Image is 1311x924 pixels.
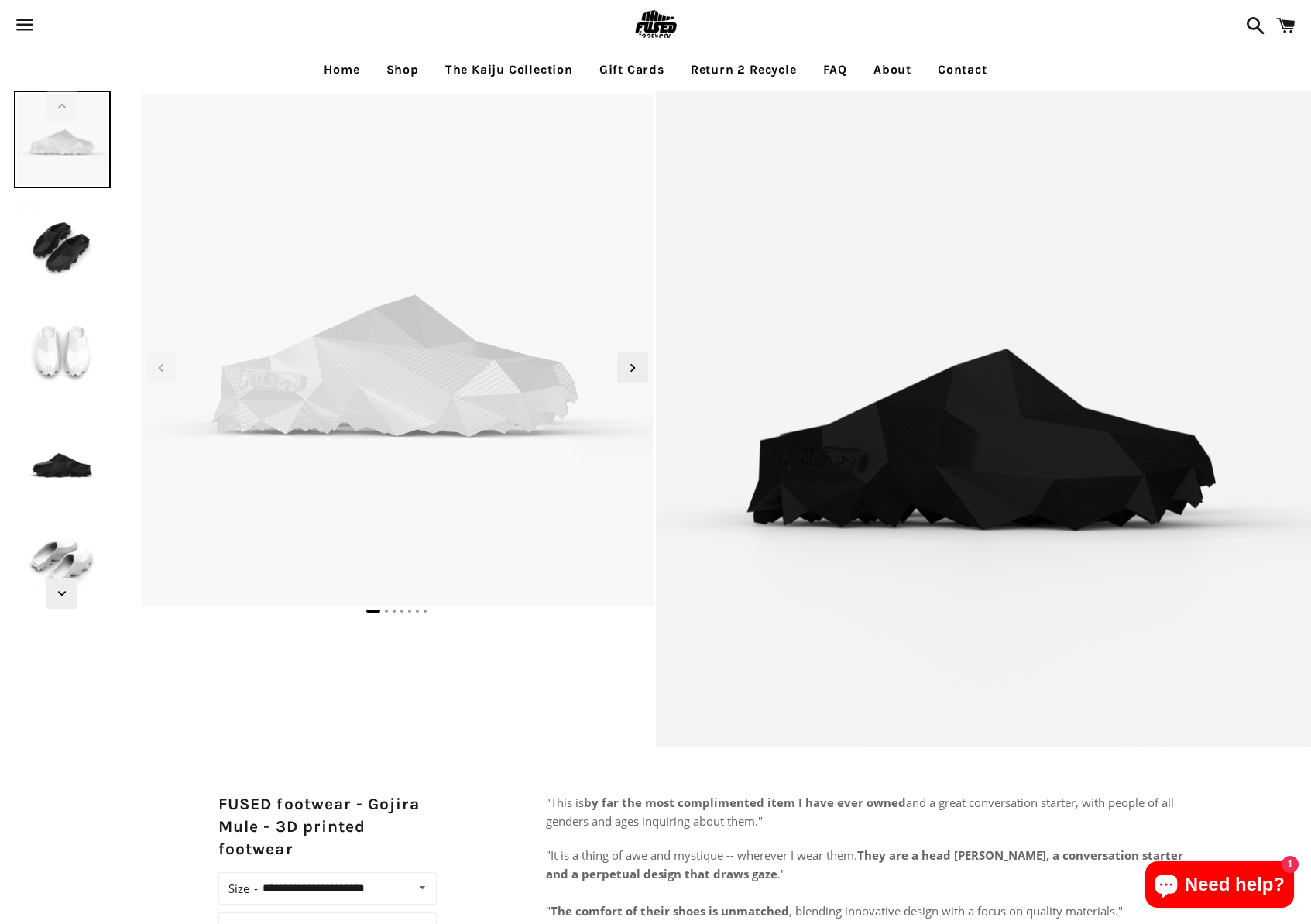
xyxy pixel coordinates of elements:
[228,878,258,899] label: Size
[862,50,923,89] a: About
[385,610,388,613] span: Go to slide 2
[617,352,648,383] div: Next slide
[434,50,585,89] a: The Kaiju Collection
[546,847,1183,881] b: They are a head [PERSON_NAME], a conversation starter and a perpetual design that draws gaze
[14,196,112,294] img: [3D printed Shoes] - lightweight custom 3dprinted shoes sneakers sandals fused footwear
[408,610,411,613] span: Go to slide 5
[146,352,177,383] div: Previous slide
[546,795,1174,829] span: and a great conversation starter, with people of all genders and ages inquiring about them."
[777,866,785,881] span: ."
[812,50,859,89] a: FAQ
[218,793,437,861] h2: FUSED footwear - Gojira Mule - 3D printed footwear
[312,50,371,89] a: Home
[584,795,906,810] b: by far the most complimented item I have ever owned
[375,50,431,89] a: Shop
[424,610,427,613] span: Go to slide 7
[14,511,112,609] img: [3D printed Shoes] - lightweight custom 3dprinted shoes sneakers sandals fused footwear
[588,50,676,89] a: Gift Cards
[366,610,380,613] span: Go to slide 1
[393,610,396,613] span: Go to slide 3
[546,903,551,919] span: "
[400,610,403,613] span: Go to slide 4
[14,301,112,399] img: [3D printed Shoes] - lightweight custom 3dprinted shoes sneakers sandals fused footwear
[14,406,112,503] img: [3D printed Shoes] - lightweight custom 3dprinted shoes sneakers sandals fused footwear
[546,795,584,810] span: "This is
[14,91,112,188] img: [3D printed Shoes] - lightweight custom 3dprinted shoes sneakers sandals fused footwear
[679,50,808,89] a: Return 2 Recycle
[789,903,1123,919] span: , blending innovative design with a focus on quality materials."
[551,903,789,919] b: The comfort of their shoes is unmatched
[1141,861,1299,912] inbox-online-store-chat: Shopify online store chat
[546,847,857,863] span: "It is a thing of awe and mystique -- wherever I wear them.
[416,610,419,613] span: Go to slide 6
[926,50,999,89] a: Contact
